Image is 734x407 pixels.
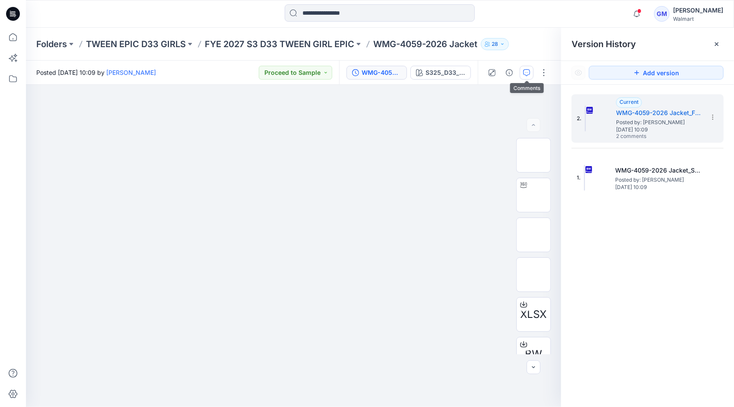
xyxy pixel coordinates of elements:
img: WMG-4059-2026 Jacket_Styling [584,165,585,191]
div: Walmart [673,16,723,22]
button: Show Hidden Versions [572,66,585,80]
button: WMG-4059-2026 Jacket_Full Colorway [346,66,407,80]
button: 28 [481,38,509,50]
a: TWEEN EPIC D33 GIRLS [86,38,186,50]
a: Folders [36,38,67,50]
span: Current [620,99,639,105]
div: WMG-4059-2026 Jacket_Full Colorway [362,68,401,77]
span: 1. [577,174,581,182]
button: Add version [589,66,724,80]
p: WMG-4059-2026 Jacket [373,38,477,50]
p: 28 [492,39,498,49]
span: 2 comments [616,133,677,140]
span: [DATE] 10:09 [615,184,702,190]
div: S325_D33_WA_Leopard Print_Spiced Latte_G2594A [426,68,465,77]
div: GM [654,6,670,22]
span: Posted by: Gayan Mahawithanalage [616,118,702,127]
span: Version History [572,39,636,49]
span: BW [525,346,542,362]
a: [PERSON_NAME] [106,69,156,76]
button: Close [713,41,720,48]
img: WMG-4059-2026 Jacket_Full Colorway [585,106,586,131]
span: Posted by: Gayan Mahawithanalage [615,176,702,184]
a: FYE 2027 S3 D33 TWEEN GIRL EPIC [205,38,354,50]
button: S325_D33_WA_Leopard Print_Spiced Latte_G2594A [410,66,471,80]
div: [PERSON_NAME] [673,5,723,16]
span: 2. [577,115,581,122]
button: Details [502,66,516,80]
h5: WMG-4059-2026 Jacket_Styling [615,165,702,176]
span: Posted [DATE] 10:09 by [36,68,156,77]
span: [DATE] 10:09 [616,127,702,133]
span: XLSX [521,307,547,322]
h5: WMG-4059-2026 Jacket_Full Colorway [616,108,702,118]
